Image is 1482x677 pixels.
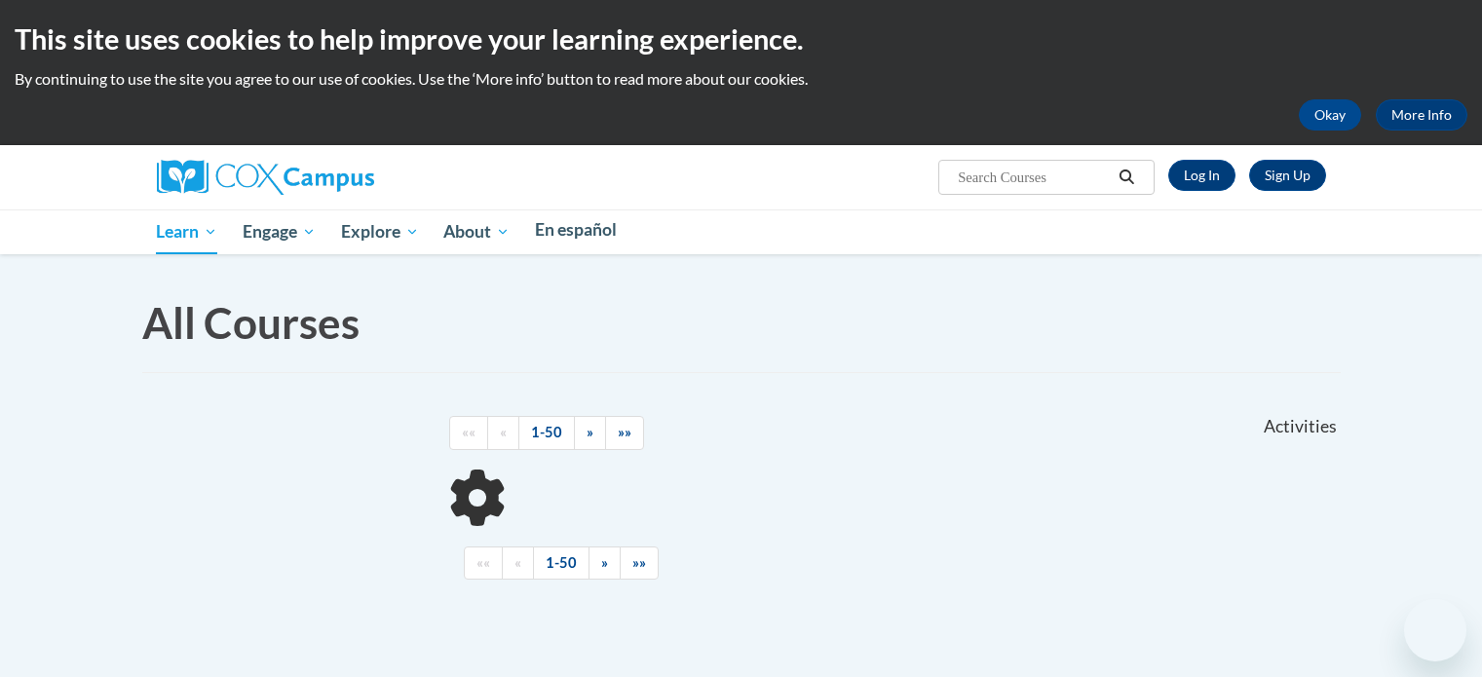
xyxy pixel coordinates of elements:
[533,546,589,581] a: 1-50
[574,416,606,450] a: Next
[157,168,374,184] a: Cox Campus
[15,68,1467,90] p: By continuing to use the site you agree to our use of cookies. Use the ‘More info’ button to read...
[601,554,608,571] span: »
[535,219,617,240] span: En español
[142,297,360,348] span: All Courses
[518,416,575,450] a: 1-50
[1112,166,1141,189] button: Search
[1404,599,1466,661] iframe: Button to launch messaging window
[328,209,432,254] a: Explore
[1376,99,1467,131] a: More Info
[632,554,646,571] span: »»
[1264,416,1337,437] span: Activities
[514,554,521,571] span: «
[487,416,519,450] a: Previous
[502,546,534,581] a: Previous
[1168,160,1235,191] a: Log In
[1299,99,1361,131] button: Okay
[620,546,659,581] a: End
[1249,160,1326,191] a: Register
[449,416,488,450] a: Begining
[144,209,231,254] a: Learn
[230,209,328,254] a: Engage
[156,220,217,244] span: Learn
[589,546,621,581] a: Next
[128,209,1355,254] div: Main menu
[500,424,507,440] span: «
[587,424,593,440] span: »
[522,209,629,250] a: En español
[431,209,522,254] a: About
[464,546,503,581] a: Begining
[605,416,644,450] a: End
[443,220,510,244] span: About
[476,554,490,571] span: ««
[956,166,1112,189] input: Search Courses
[243,220,316,244] span: Engage
[462,424,475,440] span: ««
[157,160,374,195] img: Cox Campus
[341,220,419,244] span: Explore
[618,424,631,440] span: »»
[15,19,1467,58] h2: This site uses cookies to help improve your learning experience.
